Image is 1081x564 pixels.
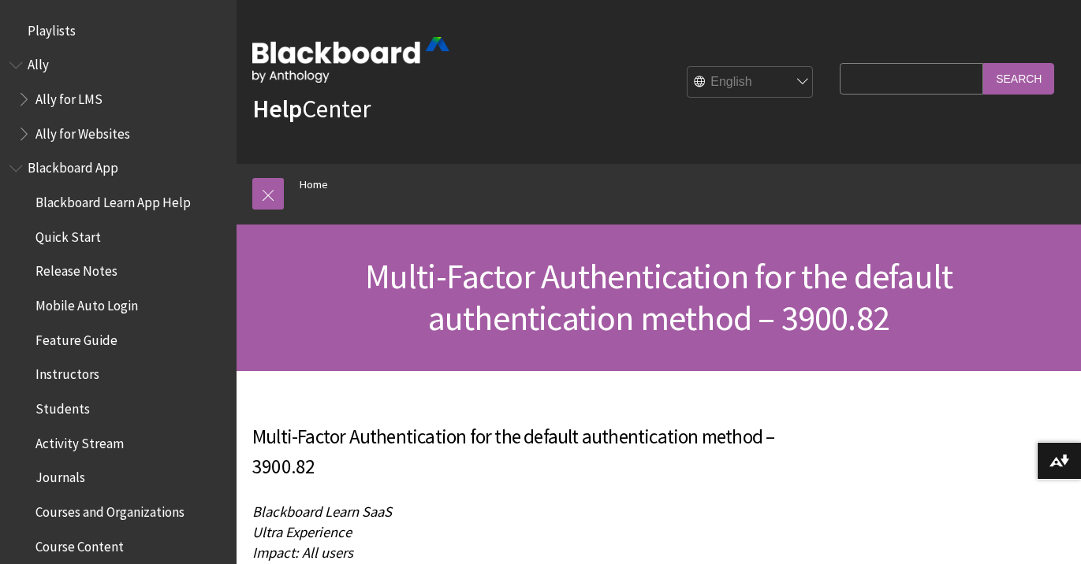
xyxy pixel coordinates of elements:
[252,523,352,541] span: Ultra Experience
[252,503,392,521] span: Blackboard Learn SaaS
[35,258,117,280] span: Release Notes
[35,362,99,383] span: Instructors
[252,93,302,124] strong: Help
[300,175,328,195] a: Home
[35,499,185,520] span: Courses and Organizations
[35,430,124,451] span: Activity Stream
[35,224,101,245] span: Quick Start
[252,544,353,562] span: Impact: All users
[365,254,953,340] span: Multi-Factor Authentication for the default authentication method – 3900.82
[28,52,49,73] span: Ally
[252,422,832,482] h3: Multi-Factor Authentication for the default authentication method – 3900.82
[9,17,227,44] nav: Book outline for Playlists
[983,63,1054,94] input: Search
[35,292,138,314] span: Mobile Auto Login
[35,533,124,555] span: Course Content
[28,17,76,39] span: Playlists
[35,465,85,486] span: Journals
[35,86,103,107] span: Ally for LMS
[688,67,814,98] select: Site Language Selector
[35,395,90,417] span: Students
[35,189,191,210] span: Blackboard Learn App Help
[9,52,227,147] nav: Book outline for Anthology Ally Help
[252,37,449,83] img: Blackboard by Anthology
[35,121,130,142] span: Ally for Websites
[28,155,118,176] span: Blackboard App
[252,93,371,124] a: HelpCenter
[35,327,117,348] span: Feature Guide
